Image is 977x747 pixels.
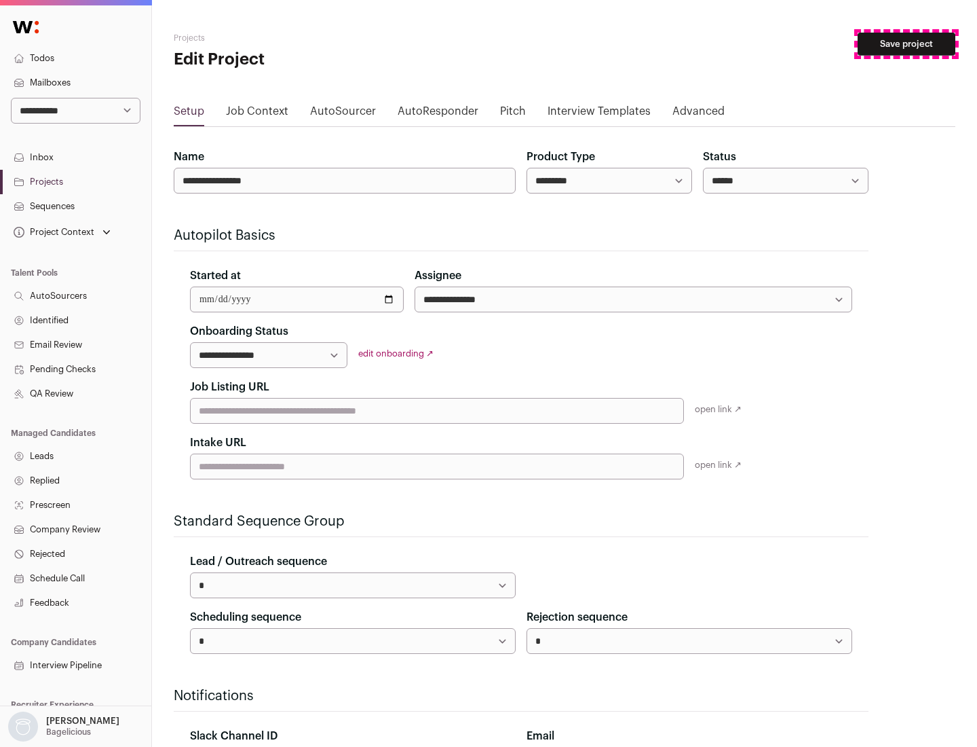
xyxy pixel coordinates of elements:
[190,728,277,744] label: Slack Channel ID
[11,223,113,242] button: Open dropdown
[526,149,595,165] label: Product Type
[174,103,204,125] a: Setup
[858,33,955,56] button: Save project
[226,103,288,125] a: Job Context
[500,103,526,125] a: Pitch
[190,268,241,284] label: Started at
[526,609,628,625] label: Rejection sequence
[174,49,434,71] h1: Edit Project
[174,33,434,43] h2: Projects
[174,226,868,245] h2: Autopilot Basics
[672,103,725,125] a: Advanced
[174,149,204,165] label: Name
[526,728,852,744] div: Email
[358,349,434,358] a: edit onboarding ↗
[8,712,38,742] img: nopic.png
[174,512,868,531] h2: Standard Sequence Group
[11,227,94,238] div: Project Context
[703,149,736,165] label: Status
[46,727,91,737] p: Bagelicious
[190,553,327,570] label: Lead / Outreach sequence
[190,379,269,395] label: Job Listing URL
[548,103,651,125] a: Interview Templates
[46,716,119,727] p: [PERSON_NAME]
[398,103,478,125] a: AutoResponder
[5,712,122,742] button: Open dropdown
[415,268,461,284] label: Assignee
[5,14,46,41] img: Wellfound
[310,103,376,125] a: AutoSourcer
[190,435,246,451] label: Intake URL
[190,323,288,340] label: Onboarding Status
[174,687,868,706] h2: Notifications
[190,609,301,625] label: Scheduling sequence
